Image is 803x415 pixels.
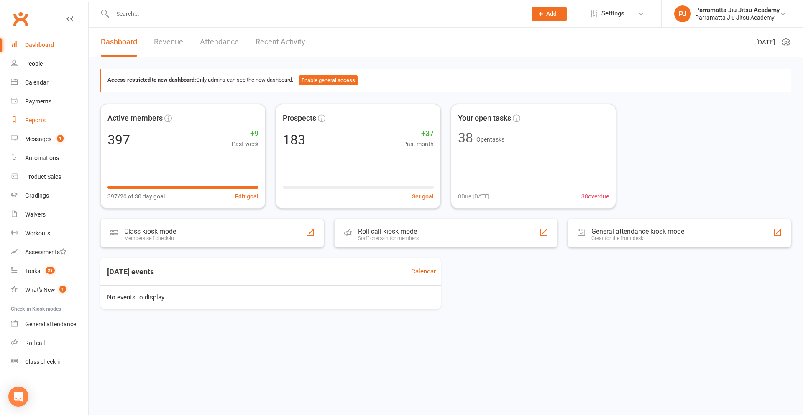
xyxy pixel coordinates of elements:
[11,224,88,243] a: Workouts
[546,10,557,17] span: Add
[25,286,55,293] div: What's New
[154,28,183,57] a: Revenue
[11,186,88,205] a: Gradings
[25,340,45,346] div: Roll call
[25,230,50,237] div: Workouts
[532,7,567,21] button: Add
[25,268,40,274] div: Tasks
[25,136,51,142] div: Messages
[11,168,88,186] a: Product Sales
[11,54,88,73] a: People
[10,8,31,29] a: Clubworx
[100,264,161,279] h3: [DATE] events
[124,227,176,235] div: Class kiosk mode
[235,192,258,201] button: Edit goal
[581,192,609,201] span: 38 overdue
[412,192,434,201] button: Set goal
[283,112,316,124] span: Prospects
[107,75,785,85] div: Only admins can see the new dashboard.
[11,149,88,168] a: Automations
[283,133,305,147] div: 183
[591,235,684,241] div: Great for the front desk
[591,227,684,235] div: General attendance kiosk mode
[11,73,88,92] a: Calendar
[25,192,49,199] div: Gradings
[110,8,521,20] input: Search...
[25,321,76,327] div: General attendance
[25,173,61,180] div: Product Sales
[25,79,49,86] div: Calendar
[200,28,239,57] a: Attendance
[11,205,88,224] a: Waivers
[25,117,46,124] div: Reports
[59,286,66,293] span: 1
[107,192,165,201] span: 397/20 of 30 day goal
[11,353,88,371] a: Class kiosk mode
[124,235,176,241] div: Members self check-in
[25,211,46,218] div: Waivers
[458,192,490,201] span: 0 Due [DATE]
[756,37,775,47] span: [DATE]
[458,131,473,144] div: 38
[107,112,163,124] span: Active members
[11,36,88,54] a: Dashboard
[25,358,62,365] div: Class check-in
[11,92,88,111] a: Payments
[11,281,88,299] a: What's New1
[101,28,137,57] a: Dashboard
[674,5,691,22] div: PJ
[403,128,434,140] span: +37
[25,249,66,255] div: Assessments
[695,6,780,14] div: Parramatta Jiu Jitsu Academy
[11,334,88,353] a: Roll call
[403,139,434,149] span: Past month
[8,387,28,407] div: Open Intercom Messenger
[11,262,88,281] a: Tasks 38
[25,98,51,105] div: Payments
[256,28,305,57] a: Recent Activity
[11,315,88,334] a: General attendance kiosk mode
[299,75,358,85] button: Enable general access
[11,243,88,262] a: Assessments
[25,155,59,161] div: Automations
[476,136,504,143] span: Open tasks
[232,128,258,140] span: +9
[107,133,130,147] div: 397
[11,111,88,130] a: Reports
[97,286,444,309] div: No events to display
[458,112,511,124] span: Your open tasks
[232,139,258,149] span: Past week
[107,77,196,83] strong: Access restricted to new dashboard:
[695,14,780,21] div: Parramatta Jiu Jitsu Academy
[358,235,419,241] div: Staff check-in for members
[601,4,624,23] span: Settings
[57,135,64,142] span: 1
[11,130,88,149] a: Messages 1
[411,266,436,276] a: Calendar
[358,227,419,235] div: Roll call kiosk mode
[46,267,55,274] span: 38
[25,41,54,48] div: Dashboard
[25,60,43,67] div: People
